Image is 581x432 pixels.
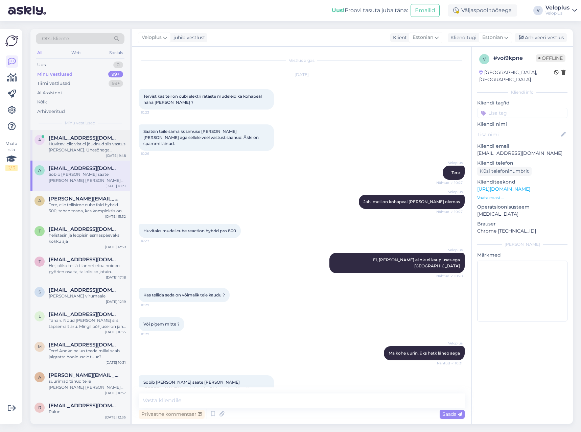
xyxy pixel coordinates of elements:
[38,344,42,349] span: m
[477,186,530,192] a: [URL][DOMAIN_NAME]
[143,129,260,146] span: Saatsin teile sama küsimuse [PERSON_NAME] [PERSON_NAME] aga sellele veel vastust saanud. Äkki on ...
[5,34,18,47] img: Askly Logo
[477,121,567,128] p: Kliendi nimi
[482,34,503,41] span: Estonian
[49,135,119,141] span: armin.vilms@yahoo.com
[106,153,126,158] div: [DATE] 9:48
[49,348,126,360] div: Tere! Andke palun teada millal saab jalgratta hooldusele tuua? Rasvaeemaldi kogemata sattus pidur...
[477,241,567,247] div: [PERSON_NAME]
[49,372,119,378] span: andreas.sireli@gmail.com
[38,198,41,203] span: a
[105,415,126,420] div: [DATE] 12:35
[49,141,126,153] div: Huvitav, eile vist ei jõudnud siis vastus [PERSON_NAME]. Ühesõnaga [PERSON_NAME] mudelid on kõik ...
[448,4,517,17] div: Väljaspool tööaega
[479,69,554,83] div: [GEOGRAPHIC_DATA], [GEOGRAPHIC_DATA]
[139,72,465,78] div: [DATE]
[411,4,440,17] button: Emailid
[437,341,463,346] span: Veloplus
[477,167,532,176] div: Küsi telefoninumbrit
[143,292,225,297] span: Kas tellida seda on võimalik teie kaudu ?
[141,303,166,308] span: 10:29
[483,56,486,62] span: v
[141,332,166,337] span: 10:29
[477,251,567,259] p: Märkmed
[49,403,119,409] span: rain@hrx.ee
[37,62,46,68] div: Uus
[477,160,567,167] p: Kliendi telefon
[332,7,345,14] b: Uus!
[49,226,119,232] span: tarmo.tubro@gmail.com
[477,150,567,157] p: [EMAIL_ADDRESS][DOMAIN_NAME]
[545,5,577,16] a: VeloplusVeloplus
[332,6,408,15] div: Proovi tasuta juba täna:
[105,330,126,335] div: [DATE] 16:35
[437,247,463,253] span: Veloplus
[106,299,126,304] div: [DATE] 12:19
[143,228,236,233] span: Huvitaks mudel cube reaction hybrid pro 800
[37,71,72,78] div: Minu vestlused
[477,178,567,186] p: Klienditeekond
[37,80,70,87] div: Tiimi vestlused
[139,410,205,419] div: Privaatne kommentaar
[38,137,41,142] span: a
[171,34,205,41] div: juhib vestlust
[106,184,126,189] div: [DATE] 10:31
[373,257,461,268] span: Ei, [PERSON_NAME] ei ole ei kaupluses ega [GEOGRAPHIC_DATA]
[141,238,166,243] span: 10:27
[477,227,567,235] p: Chrome [TECHNICAL_ID]
[49,171,126,184] div: Sobib [PERSON_NAME] saate [PERSON_NAME] [PERSON_NAME] juurde küsida. Oleksin väga tänulik.
[49,378,126,390] div: suurimad tänud teile [PERSON_NAME] [PERSON_NAME] päeva jätku!
[39,229,41,234] span: t
[515,33,567,42] div: Arhiveeri vestlus
[37,90,62,96] div: AI Assistent
[49,232,126,244] div: helistasin ja leppisin esmaspäevaks kokku aja
[49,165,119,171] span: armin.vilms@yahoo.com
[36,48,44,57] div: All
[49,311,119,317] span: larinen.jouko@gmail.com
[113,62,123,68] div: 0
[143,321,180,327] span: Või pigem mitte ?
[108,71,123,78] div: 99+
[442,411,462,417] span: Saada
[37,108,65,115] div: Arhiveeritud
[49,293,126,299] div: [PERSON_NAME] virumaale
[139,57,465,64] div: Vestlus algas
[37,99,47,105] div: Kõik
[477,99,567,106] p: Kliendi tag'id
[109,80,123,87] div: 99+
[143,380,251,391] span: Sobib [PERSON_NAME] saate [PERSON_NAME] [PERSON_NAME] juurde küsida. Oleksin väga tänulik.
[413,34,433,41] span: Estonian
[478,131,560,138] input: Lisa nimi
[142,34,162,41] span: Veloplus
[5,165,18,171] div: 2 / 3
[65,120,95,126] span: Minu vestlused
[105,214,126,219] div: [DATE] 15:32
[477,211,567,218] p: [MEDICAL_DATA]
[49,287,119,293] span: sanderosvet@outlook.com
[437,189,463,194] span: Veloplus
[106,360,126,365] div: [DATE] 10:31
[477,89,567,95] div: Kliendi info
[451,170,460,175] span: Tere
[436,209,463,214] span: Nähtud ✓ 10:27
[493,54,536,62] div: # voi9kpne
[70,48,82,57] div: Web
[49,263,126,275] div: Hei, oliko teillä tilannetietoa noiden pyörien osalta, tai olisiko jotain vastaavaa saatavilla?
[436,180,463,185] span: Nähtud ✓ 10:27
[533,6,543,15] div: V
[5,141,18,171] div: Vaata siia
[545,10,570,16] div: Veloplus
[49,342,119,348] span: matvei.ljasenko@gmail.com
[106,275,126,280] div: [DATE] 17:18
[477,220,567,227] p: Brauser
[39,259,41,264] span: t
[141,110,166,115] span: 10:23
[364,199,460,204] span: Jah, meil on kohapeal [PERSON_NAME] olemas
[448,34,477,41] div: Klienditugi
[105,244,126,249] div: [DATE] 12:59
[39,289,41,294] span: s
[108,48,124,57] div: Socials
[545,5,570,10] div: Veloplus
[437,160,463,165] span: Veloplus
[105,390,126,395] div: [DATE] 16:37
